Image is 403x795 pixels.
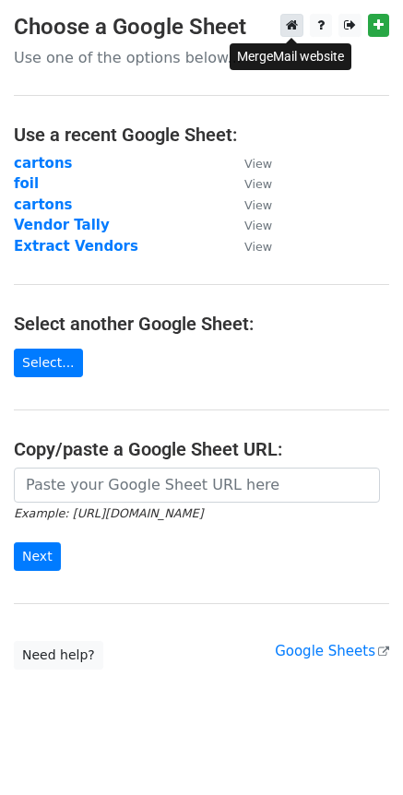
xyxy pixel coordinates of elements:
a: View [226,155,272,172]
input: Next [14,542,61,571]
h4: Copy/paste a Google Sheet URL: [14,438,389,460]
small: View [244,177,272,191]
a: cartons [14,155,73,172]
h3: Choose a Google Sheet [14,14,389,41]
small: View [244,240,272,254]
input: Paste your Google Sheet URL here [14,468,380,503]
h4: Use a recent Google Sheet: [14,124,389,146]
a: Extract Vendors [14,238,138,255]
a: View [226,238,272,255]
a: Vendor Tally [14,217,110,233]
a: View [226,217,272,233]
a: View [226,175,272,192]
iframe: Chat Widget [311,706,403,795]
small: View [244,219,272,232]
a: Google Sheets [275,643,389,659]
div: MergeMail website [230,43,351,70]
h4: Select another Google Sheet: [14,313,389,335]
p: Use one of the options below... [14,48,389,67]
a: Select... [14,349,83,377]
a: Need help? [14,641,103,670]
small: View [244,157,272,171]
a: cartons [14,196,73,213]
small: Example: [URL][DOMAIN_NAME] [14,506,203,520]
a: foil [14,175,39,192]
a: View [226,196,272,213]
small: View [244,198,272,212]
